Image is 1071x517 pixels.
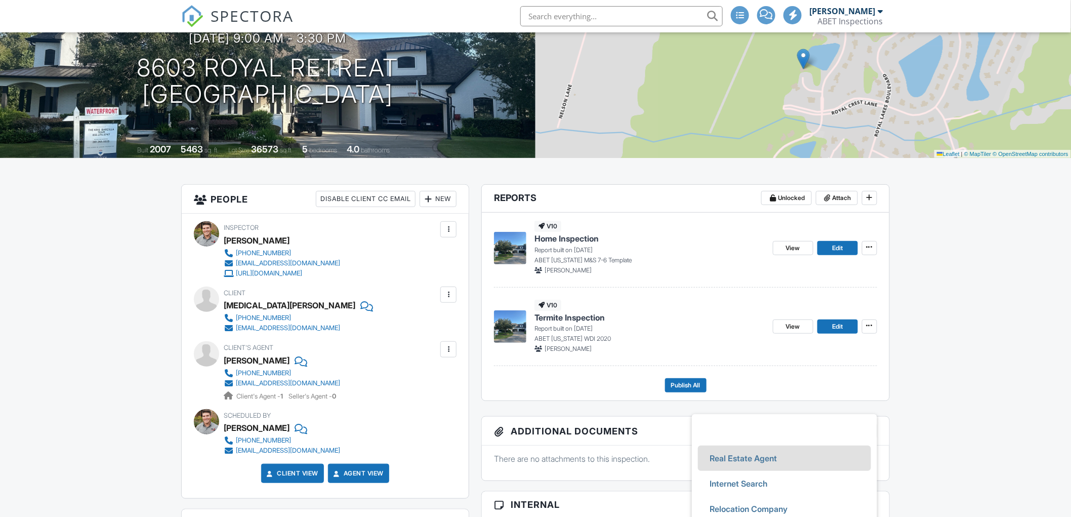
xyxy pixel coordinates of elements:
div: [PHONE_NUMBER] [236,369,291,377]
div: [PHONE_NUMBER] [236,436,291,445]
strong: 1 [280,392,283,400]
div: [MEDICAL_DATA][PERSON_NAME] [224,298,355,313]
span: Client's Agent - [236,392,284,400]
a: Leaflet [937,151,960,157]
h3: [DATE] 9:00 am - 3:30 pm [189,31,347,45]
strong: 0 [332,392,336,400]
div: [EMAIL_ADDRESS][DOMAIN_NAME] [236,324,340,332]
a: [URL][DOMAIN_NAME] [224,268,340,279]
div: 5 [303,144,308,154]
a: [EMAIL_ADDRESS][DOMAIN_NAME] [224,378,340,388]
div: 36573 [252,144,279,154]
span: | [961,151,963,157]
span: bathrooms [361,146,390,154]
div: 2007 [150,144,172,154]
a: [PHONE_NUMBER] [224,368,340,378]
a: Client View [265,468,318,479]
div: 4.0 [347,144,360,154]
span: Client [224,289,245,297]
div: New [420,191,457,207]
div: [PERSON_NAME] [224,420,290,435]
div: [PERSON_NAME] [810,6,876,16]
h3: Additional Documents [482,417,889,446]
a: [PHONE_NUMBER] [224,313,365,323]
div: Disable Client CC Email [316,191,416,207]
span: Seller's Agent - [289,392,336,400]
div: [URL][DOMAIN_NAME] [236,269,302,277]
span: Lot Size [229,146,250,154]
div: [EMAIL_ADDRESS][DOMAIN_NAME] [236,379,340,387]
div: [PHONE_NUMBER] [236,249,291,257]
span: sq.ft. [280,146,293,154]
a: © MapTiler [964,151,992,157]
span: Real Estate Agent [702,446,786,471]
a: [PERSON_NAME] [224,353,290,368]
a: [EMAIL_ADDRESS][DOMAIN_NAME] [224,446,340,456]
a: Agent View [332,468,384,479]
img: Marker [797,49,810,69]
a: © OpenStreetMap contributors [993,151,1068,157]
div: 5463 [181,144,203,154]
a: [PHONE_NUMBER] [224,248,340,258]
input: Search everything... [520,6,723,26]
span: Client's Agent [224,344,273,351]
span: bedrooms [310,146,338,154]
span: Built [138,146,149,154]
h1: 8603 Royal Retreat [GEOGRAPHIC_DATA] [137,55,399,108]
div: [PERSON_NAME] [224,233,290,248]
div: [EMAIL_ADDRESS][DOMAIN_NAME] [236,259,340,267]
div: ABET Inspections [818,16,883,26]
p: There are no attachments to this inspection. [494,453,877,464]
span: SPECTORA [211,5,294,26]
div: [PHONE_NUMBER] [236,314,291,322]
span: Inspector [224,224,259,231]
a: SPECTORA [181,14,294,35]
span: sq. ft. [205,146,219,154]
div: [EMAIL_ADDRESS][DOMAIN_NAME] [236,447,340,455]
span: Internet Search [702,471,776,496]
a: [EMAIL_ADDRESS][DOMAIN_NAME] [224,258,340,268]
span: Scheduled By [224,412,271,419]
h3: People [182,185,469,214]
a: [PHONE_NUMBER] [224,435,340,446]
a: [EMAIL_ADDRESS][DOMAIN_NAME] [224,323,365,333]
img: The Best Home Inspection Software - Spectora [181,5,203,27]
